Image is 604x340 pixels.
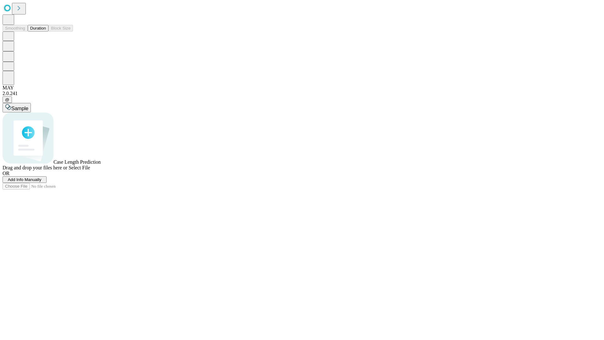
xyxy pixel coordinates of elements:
[3,176,47,183] button: Add Info Manually
[48,25,73,31] button: Block Size
[28,25,48,31] button: Duration
[3,85,601,91] div: MAY
[3,171,9,176] span: OR
[53,159,101,165] span: Case Length Prediction
[3,91,601,96] div: 2.0.241
[69,165,90,170] span: Select File
[8,177,42,182] span: Add Info Manually
[11,106,28,111] span: Sample
[3,103,31,112] button: Sample
[3,96,12,103] button: @
[5,97,9,102] span: @
[3,25,28,31] button: Smoothing
[3,165,67,170] span: Drag and drop your files here or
